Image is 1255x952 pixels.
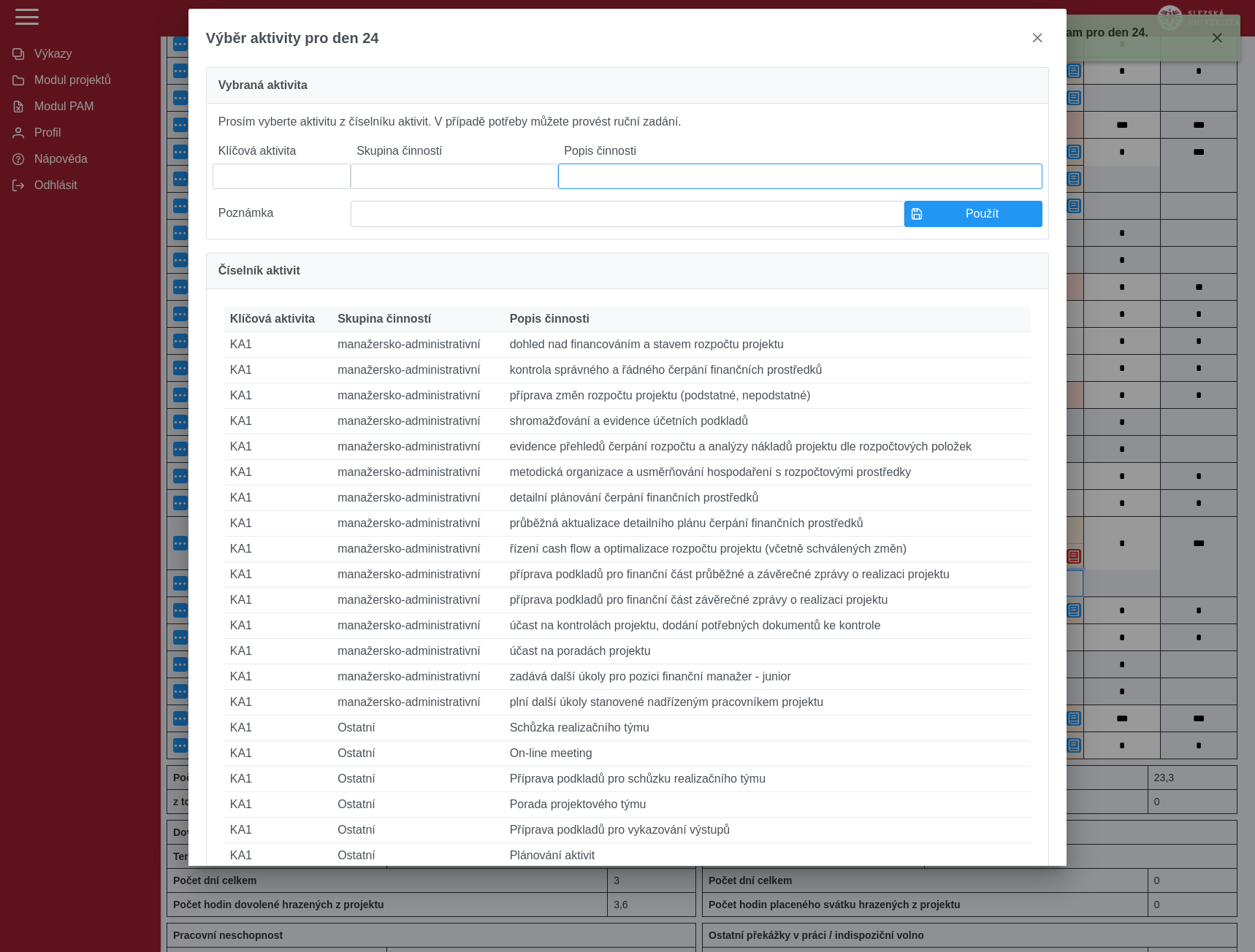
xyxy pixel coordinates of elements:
[224,358,332,383] td: KA1
[224,434,332,460] td: KA1
[224,562,332,588] td: KA1
[332,358,504,383] td: manažersko-administrativní
[224,818,332,843] td: KA1
[504,690,1031,715] td: plní další úkoly stanovené nadřízeným pracovníkem projektu
[224,843,332,869] td: KA1
[1026,26,1049,50] button: close
[504,562,1031,588] td: příprava podkladů pro finanční část průběžné a závěrečné zprávy o realizaci projektu
[224,664,332,690] td: KA1
[224,613,332,639] td: KA1
[504,537,1031,562] td: řízení cash flow a optimalizace rozpočtu projektu (včetně schválených změn)
[332,332,504,358] td: manažersko-administrativní
[218,265,300,277] span: Číselník aktivit
[332,460,504,485] td: manažersko-administrativní
[224,537,332,562] td: KA1
[904,201,1042,227] button: Použít
[928,207,1036,220] span: Použít
[213,139,351,164] label: Klíčová aktivita
[504,639,1031,664] td: účast na poradách projektu
[332,588,504,613] td: manažersko-administrativní
[504,383,1031,409] td: příprava změn rozpočtu projektu (podstatné, nepodstatné)
[224,485,332,511] td: KA1
[224,588,332,613] td: KA1
[206,104,1050,239] div: Prosím vyberte aktivitu z číselníku aktivit. V případě potřeby můžete provést ruční zadání.
[224,767,332,792] td: KA1
[213,201,351,227] label: Poznámka
[504,715,1031,741] td: Schůzka realizačního týmu
[332,664,504,690] td: manažersko-administrativní
[230,312,316,326] span: Klíčová aktivita
[332,485,504,511] td: manažersko-administrativní
[332,792,504,818] td: Ostatní
[504,767,1031,792] td: Příprava podkladů pro schůzku realizačního týmu
[510,312,590,326] span: Popis činnosti
[332,383,504,409] td: manažersko-administrativní
[332,843,504,869] td: Ostatní
[558,139,1042,164] label: Popis činnosti
[332,690,504,715] td: manažersko-administrativní
[504,485,1031,511] td: detailní plánování čerpání finančních prostředků
[504,843,1031,869] td: Plánování aktivit
[504,358,1031,383] td: kontrola správného a řádného čerpání finančních prostředků
[332,511,504,537] td: manažersko-administrativní
[206,30,379,47] span: Výběr aktivity pro den 24
[224,690,332,715] td: KA1
[351,139,558,164] label: Skupina činností
[224,741,332,767] td: KA1
[504,434,1031,460] td: evidence přehledů čerpání rozpočtu a analýzy nákladů projektu dle rozpočtových položek
[224,383,332,409] td: KA1
[332,537,504,562] td: manažersko-administrativní
[224,409,332,434] td: KA1
[504,818,1031,843] td: Příprava podkladů pro vykazování výstupů
[332,715,504,741] td: Ostatní
[224,511,332,537] td: KA1
[504,588,1031,613] td: příprava podkladů pro finanční část závěrečné zprávy o realizaci projektu
[337,312,431,326] span: Skupina činností
[332,562,504,588] td: manažersko-administrativní
[332,741,504,767] td: Ostatní
[332,434,504,460] td: manažersko-administrativní
[504,409,1031,434] td: shromažďování a evidence účetních podkladů
[332,639,504,664] td: manažersko-administrativní
[504,460,1031,485] td: metodická organizace a usměrňování hospodaření s rozpočtovými prostředky
[504,741,1031,767] td: On-line meeting
[332,613,504,639] td: manažersko-administrativní
[218,80,308,91] span: Vybraná aktivita
[224,332,332,358] td: KA1
[224,460,332,485] td: KA1
[332,409,504,434] td: manažersko-administrativní
[224,715,332,741] td: KA1
[332,818,504,843] td: Ostatní
[332,767,504,792] td: Ostatní
[504,664,1031,690] td: zadává další úkoly pro pozici finanční manažer - junior
[504,511,1031,537] td: průběžná aktualizace detailního plánu čerpání finančních prostředků
[504,613,1031,639] td: účast na kontrolách projektu, dodání potřebných dokumentů ke kontrole
[224,639,332,664] td: KA1
[504,792,1031,818] td: Porada projektového týmu
[224,792,332,818] td: KA1
[504,332,1031,358] td: dohled nad financováním a stavem rozpočtu projektu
